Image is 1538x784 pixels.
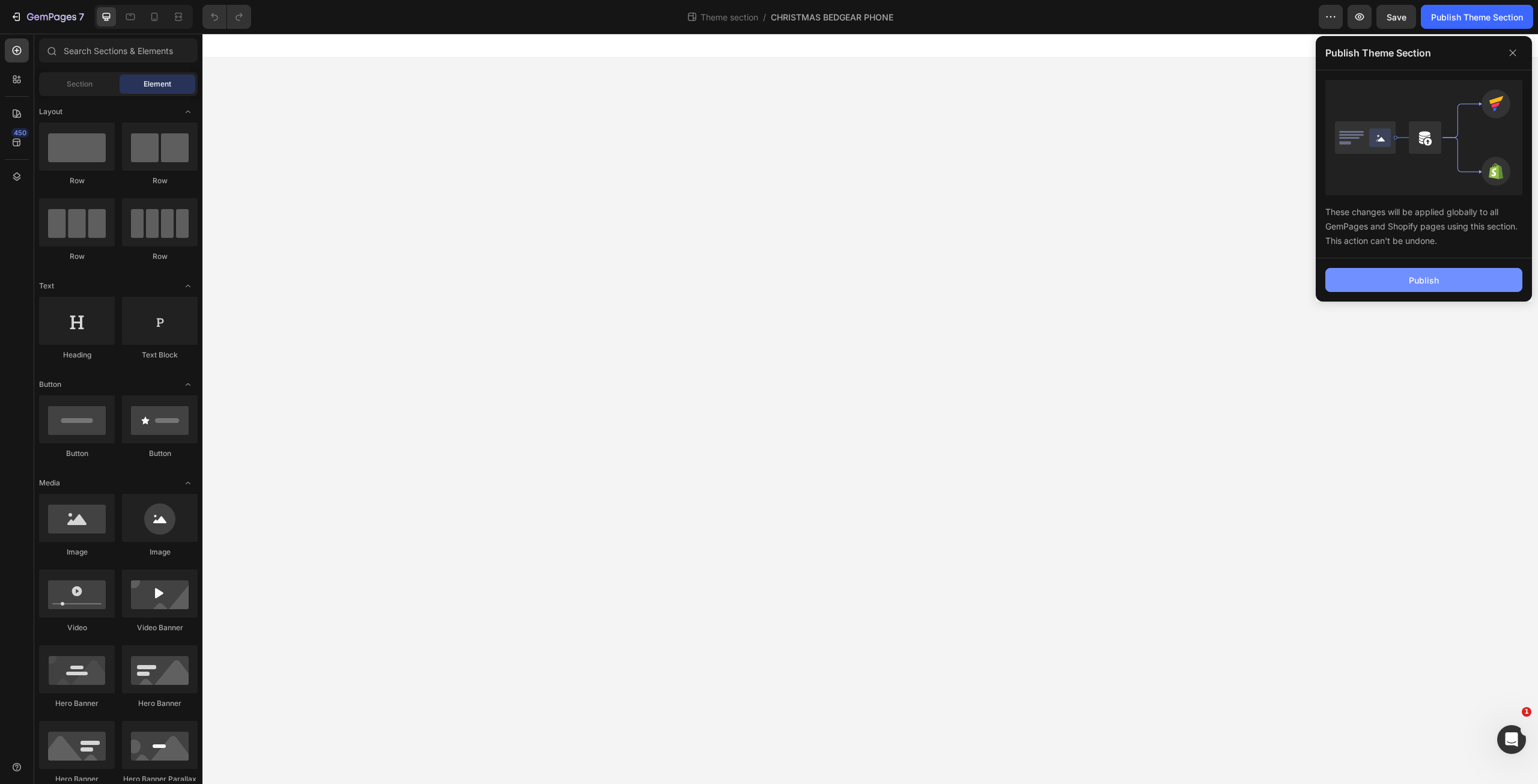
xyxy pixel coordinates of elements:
span: Toggle open [178,473,198,493]
div: Row [122,251,198,262]
div: Heading [39,350,115,360]
p: 7 [79,10,84,24]
button: 7 [5,5,90,29]
div: Image [122,547,198,558]
div: Publish [1409,274,1439,287]
span: Element [144,79,171,90]
span: / [763,11,766,23]
span: Toggle open [178,375,198,394]
iframe: Design area [202,34,1538,784]
div: Button [39,448,115,459]
span: Toggle open [178,102,198,121]
div: Hero Banner [122,698,198,709]
span: Save [1387,12,1406,22]
div: Row [122,175,198,186]
div: Row [39,175,115,186]
div: Hero Banner [39,698,115,709]
span: 1 [1522,707,1531,717]
div: Video [39,622,115,633]
span: Text [39,281,54,291]
span: Layout [39,106,62,117]
p: Publish Theme Section [1325,46,1431,60]
button: Publish Theme Section [1421,5,1533,29]
div: Video Banner [122,622,198,633]
button: Publish [1325,268,1522,292]
span: CHRISTMAS BEDGEAR PHONE [771,11,893,23]
span: Section [67,79,93,90]
div: 450 [11,128,29,138]
div: Undo/Redo [202,5,251,29]
div: Image [39,547,115,558]
span: Toggle open [178,276,198,296]
div: Text Block [122,350,198,360]
button: Save [1376,5,1416,29]
div: Publish Theme Section [1431,11,1523,23]
div: Row [39,251,115,262]
span: Media [39,478,60,488]
div: These changes will be applied globally to all GemPages and Shopify pages using this section. This... [1325,195,1522,248]
span: Theme section [698,11,761,23]
input: Search Sections & Elements [39,38,198,62]
iframe: Intercom live chat [1497,725,1526,754]
div: Button [122,448,198,459]
span: Button [39,379,61,390]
